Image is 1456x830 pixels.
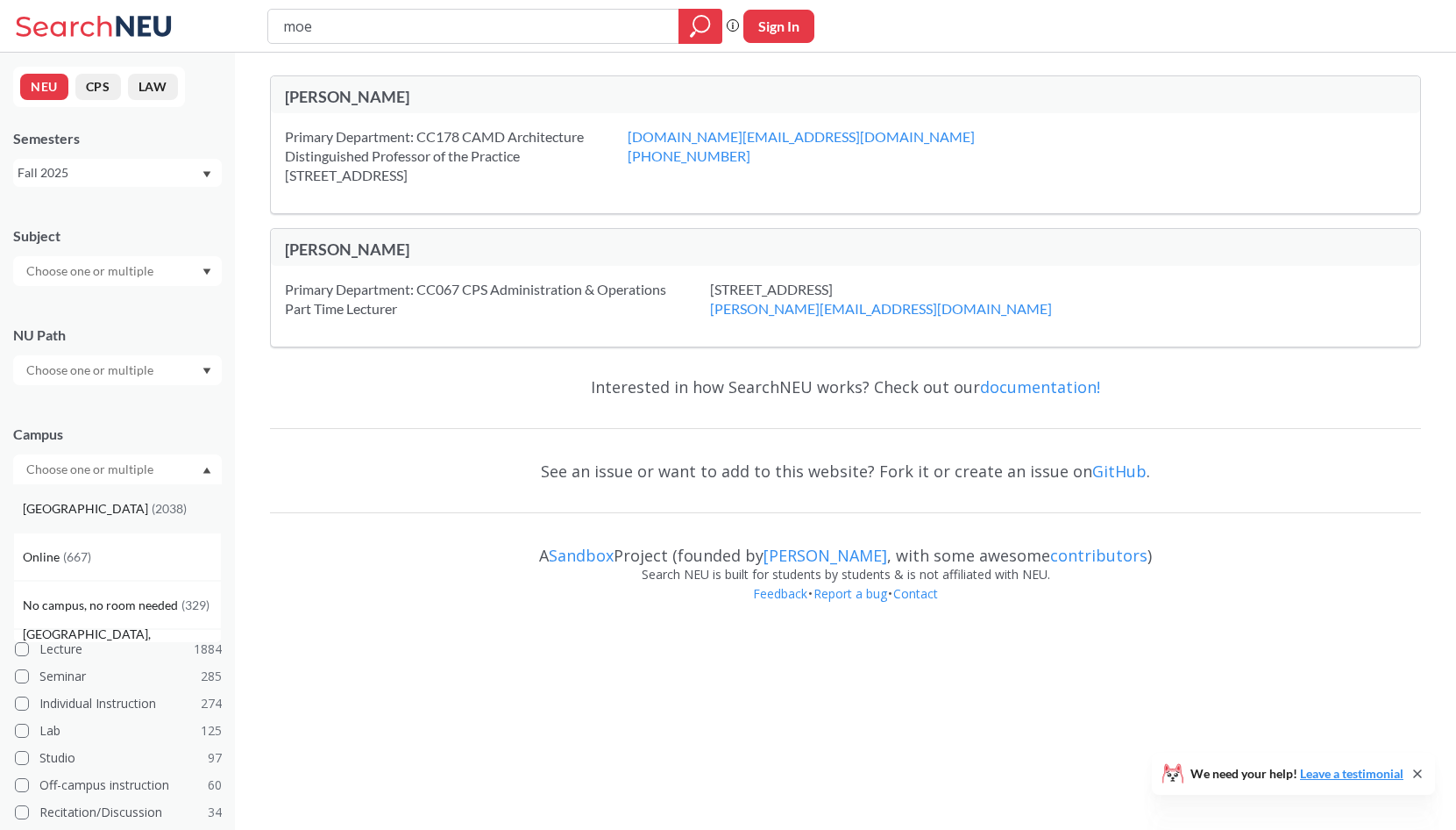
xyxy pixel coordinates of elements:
div: Dropdown arrow [13,355,222,385]
div: Campus [13,425,222,444]
a: [DOMAIN_NAME][EMAIL_ADDRESS][DOMAIN_NAME] [628,128,975,145]
a: Feedback [752,585,808,602]
a: contributors [1050,545,1147,566]
div: Subject [13,226,222,246]
a: [PERSON_NAME][EMAIL_ADDRESS][DOMAIN_NAME] [710,300,1052,317]
label: Individual Instruction [15,692,222,715]
input: Choose one or multiple [18,459,165,480]
input: Choose one or multiple [18,261,165,282]
label: Seminar [15,665,222,688]
a: Leave a testimonial [1300,766,1403,781]
div: Semesters [13,129,222,148]
div: Primary Department: CC178 CAMD Architecture Distinguished Professor of the Practice [STREET_ADDRESS] [285,127,628,185]
svg: magnifying glass [690,14,711,39]
span: [GEOGRAPHIC_DATA], [GEOGRAPHIC_DATA] [23,625,221,663]
a: documentation! [980,376,1100,397]
div: • • [270,584,1421,630]
button: Sign In [743,10,814,43]
svg: Dropdown arrow [202,171,211,178]
div: Search NEU is built for students by students & is not affiliated with NEU. [270,565,1421,584]
button: NEU [20,74,68,100]
a: GitHub [1092,461,1147,482]
svg: Dropdown arrow [202,467,211,474]
span: 34 [208,803,222,822]
span: ( 667 ) [63,549,91,564]
span: 125 [201,721,222,741]
div: Interested in how SearchNEU works? Check out our [270,361,1421,412]
span: 97 [208,748,222,768]
div: Dropdown arrow[GEOGRAPHIC_DATA](2038)Online(667)No campus, no room needed(329)[GEOGRAPHIC_DATA], ... [13,454,222,484]
div: A Project (founded by , with some awesome ) [270,530,1421,565]
span: 274 [201,694,222,713]
svg: Dropdown arrow [202,268,211,275]
div: [PERSON_NAME] [285,240,846,259]
a: [PHONE_NUMBER] [628,147,750,164]
div: See an issue or want to add to this website? Fork it or create an issue on . [270,446,1421,497]
span: 60 [208,776,222,795]
svg: Dropdown arrow [202,368,211,375]
label: Studio [15,747,222,769]
a: Report a bug [813,585,888,602]
label: Off-campus instruction [15,774,222,797]
button: CPS [75,74,121,100]
div: Fall 2025Dropdown arrow [13,159,222,187]
span: ( 329 ) [181,597,210,612]
div: [PERSON_NAME] [285,87,846,106]
div: magnifying glass [678,9,722,44]
a: Sandbox [549,545,614,566]
label: Recitation/Discussion [15,801,222,824]
a: [PERSON_NAME] [764,545,887,566]
input: Choose one or multiple [18,360,165,381]
input: Class, professor, course number, "phrase" [281,11,666,41]
span: 1884 [194,640,222,659]
span: We need your help! [1190,768,1403,780]
a: Contact [892,585,939,602]
div: Primary Department: CC067 CPS Administration & Operations Part Time Lecturer [285,280,710,318]
label: Lab [15,719,222,742]
div: NU Path [13,326,222,345]
div: Fall 2025 [18,163,201,182]
label: Lecture [15,638,222,661]
button: LAW [128,74,178,100]
span: ( 2038 ) [152,501,187,516]
div: [STREET_ADDRESS] [710,280,1096,318]
span: Online [23,547,63,567]
span: 285 [201,667,222,686]
span: No campus, no room needed [23,596,181,615]
div: Dropdown arrow [13,256,222,286]
span: [GEOGRAPHIC_DATA] [23,499,152,519]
